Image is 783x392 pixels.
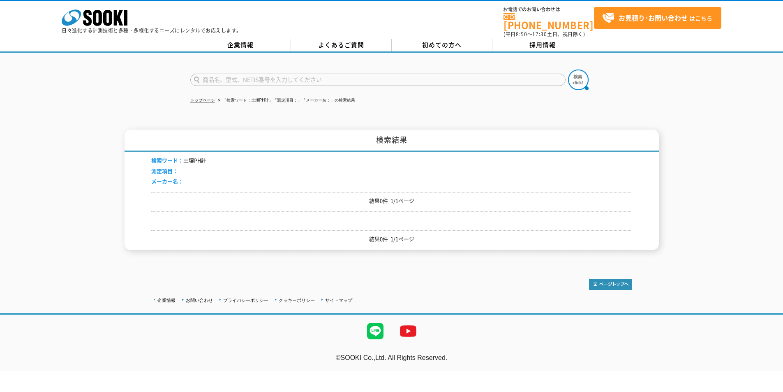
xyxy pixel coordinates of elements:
a: テストMail [751,362,783,369]
a: クッキーポリシー [279,298,315,303]
a: 企業情報 [157,298,176,303]
p: 結果0件 1/1ページ [151,235,632,244]
span: 17:30 [532,30,547,38]
span: メーカー名： [151,177,183,185]
a: 採用情報 [492,39,593,51]
a: お問い合わせ [186,298,213,303]
span: 8:50 [516,30,527,38]
a: トップページ [190,98,215,102]
strong: お見積り･お問い合わせ [619,13,688,23]
span: 測定項目： [151,167,178,175]
img: YouTube [392,315,425,348]
input: 商品名、型式、NETIS番号を入力してください [190,74,566,86]
p: 日々進化する計測技術と多種・多様化するニーズにレンタルでお応えします。 [62,28,242,33]
span: はこちら [602,12,712,24]
img: LINE [359,315,392,348]
a: お見積り･お問い合わせはこちら [594,7,721,29]
a: 初めての方へ [392,39,492,51]
a: サイトマップ [325,298,352,303]
a: プライバシーポリシー [223,298,268,303]
h1: 検索結果 [125,130,659,152]
span: お電話でのお問い合わせは [504,7,594,12]
img: トップページへ [589,279,632,290]
a: よくあるご質問 [291,39,392,51]
li: 「検索ワード：土壌PH計」「測定項目：」「メーカー名：」の検索結果 [216,96,356,105]
span: (平日 ～ 土日、祝日除く) [504,30,585,38]
span: 初めての方へ [422,40,462,49]
img: btn_search.png [568,70,589,90]
span: 検索ワード： [151,156,183,164]
a: [PHONE_NUMBER] [504,13,594,30]
li: 土壌PH計 [151,156,206,165]
p: 結果0件 1/1ページ [151,197,632,205]
a: 企業情報 [190,39,291,51]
